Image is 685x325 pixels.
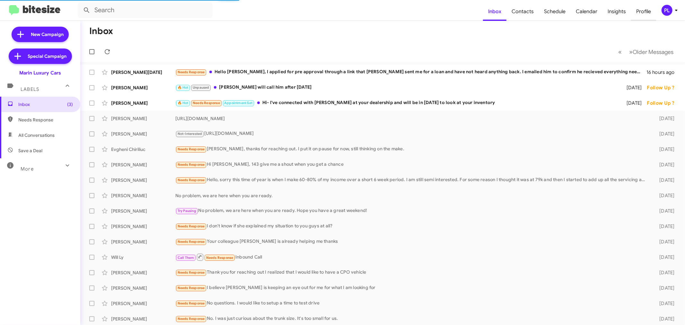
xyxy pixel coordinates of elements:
div: [PERSON_NAME] [111,208,175,214]
div: [PERSON_NAME] [111,162,175,168]
a: Special Campaign [9,48,72,64]
div: [PERSON_NAME] [111,177,175,183]
div: [PERSON_NAME] [111,223,175,230]
div: [PERSON_NAME] [111,316,175,322]
div: [PERSON_NAME] [111,100,175,106]
span: Labels [21,86,39,92]
span: Needs Response [178,224,205,228]
div: No questions. I would like to setup a time to test drive [175,300,648,307]
div: [PERSON_NAME] [111,239,175,245]
span: Try Pausing [178,209,196,213]
span: » [629,48,633,56]
div: [DATE] [648,269,680,276]
span: Needs Response [178,317,205,321]
div: No problem, we are here when you are ready. [175,192,648,199]
button: PL [656,5,678,16]
div: Hi [PERSON_NAME], 143 give me a shout when you get a chance [175,161,648,168]
div: [DATE] [617,100,647,106]
div: [PERSON_NAME] [111,300,175,307]
div: Hi- I've connected with [PERSON_NAME] at your dealership and will be in [DATE] to look at your in... [175,99,617,107]
a: Profile [631,2,656,21]
span: New Campaign [31,31,64,38]
div: [DATE] [648,254,680,260]
span: Needs Response [178,178,205,182]
div: [DATE] [648,162,680,168]
div: I don't know if she explained my situation to you guys at all? [175,223,648,230]
div: [URL][DOMAIN_NAME] [175,115,648,122]
input: Search [78,3,213,18]
div: [DATE] [648,208,680,214]
span: Not-Interested [178,132,202,136]
div: [DATE] [648,131,680,137]
span: Save a Deal [18,147,42,154]
span: More [21,166,34,172]
div: [DATE] [648,192,680,199]
span: Calendar [571,2,602,21]
div: Follow Up ? [647,84,680,91]
a: Contacts [506,2,539,21]
span: Appointment Set [224,101,252,105]
a: New Campaign [12,27,69,42]
span: All Conversations [18,132,55,138]
div: Marin Luxury Cars [19,70,61,76]
div: Your colleague [PERSON_NAME] is already helping me thanks [175,238,648,245]
div: [DATE] [617,84,647,91]
div: No problem, we are here when you are ready. Hope you have a great weekend! [175,207,648,215]
div: [DATE] [648,115,680,122]
span: Needs Response [178,240,205,244]
div: [DATE] [648,316,680,322]
div: [PERSON_NAME] [111,115,175,122]
div: [DATE] [648,285,680,291]
div: 16 hours ago [646,69,680,75]
h1: Inbox [89,26,113,36]
div: [PERSON_NAME], thanks for reaching out. I put it on pause for now, still thinking on the make. [175,145,648,153]
a: Insights [602,2,631,21]
button: Previous [614,45,626,58]
div: PL [662,5,672,16]
span: Needs Response [18,117,73,123]
div: Thank you for reaching out I realized that I would like to have a CPO vehicle [175,269,648,276]
span: 🔥 Hot [178,101,189,105]
div: [DATE] [648,300,680,307]
div: No. I was just curious about the trunk size. It's too small for us. [175,315,648,322]
span: Needs Response [178,70,205,74]
span: Needs Response [178,301,205,305]
div: [PERSON_NAME] [111,192,175,199]
span: Special Campaign [28,53,67,59]
nav: Page navigation example [615,45,677,58]
div: [PERSON_NAME] [111,269,175,276]
span: Needs Response [193,101,220,105]
span: Older Messages [633,48,673,56]
span: Inbox [483,2,506,21]
button: Next [625,45,677,58]
span: Unpaused [193,85,209,90]
span: (3) [67,101,73,108]
div: Hello, sorry this time of year is when I make 60-80% of my income over a short 6 week period. I a... [175,176,648,184]
div: I believe [PERSON_NAME] is keeping an eye out for me for what I am looking for [175,284,648,292]
div: [DATE] [648,177,680,183]
span: 🔥 Hot [178,85,189,90]
div: Evgheni Chiriliuc [111,146,175,153]
div: Hello [PERSON_NAME], I applied for pre approval through a link that [PERSON_NAME] sent me for a l... [175,68,646,76]
div: Inbound Call [175,253,648,261]
span: Needs Response [178,147,205,151]
div: [PERSON_NAME] [111,285,175,291]
a: Schedule [539,2,571,21]
div: [PERSON_NAME] will call him after [DATE] [175,84,617,91]
div: [PERSON_NAME] [111,84,175,91]
span: Needs Response [178,286,205,290]
div: Will Ly [111,254,175,260]
div: [PERSON_NAME] [111,131,175,137]
span: Needs Response [178,162,205,167]
div: [DATE] [648,239,680,245]
div: [DATE] [648,146,680,153]
div: [DATE] [648,223,680,230]
span: Call Them [178,256,194,260]
span: Needs Response [178,270,205,275]
div: Follow Up ? [647,100,680,106]
span: Inbox [18,101,73,108]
